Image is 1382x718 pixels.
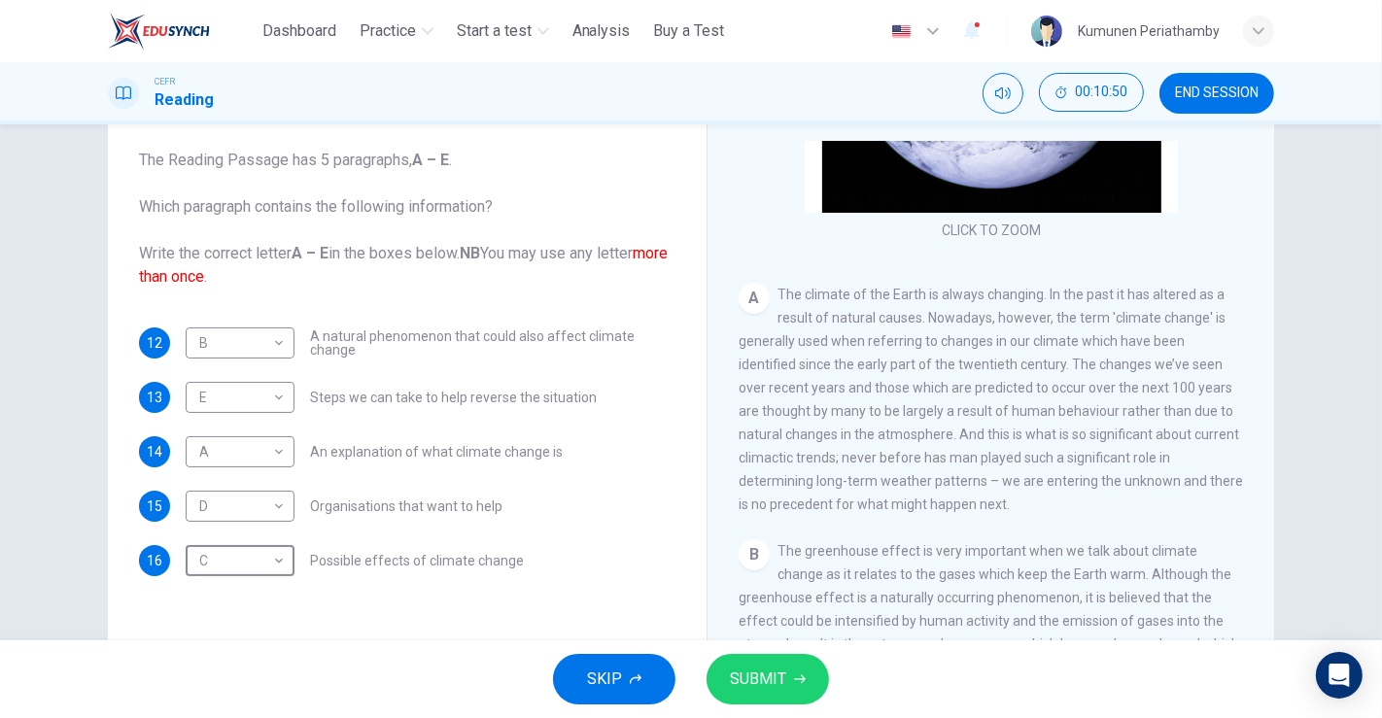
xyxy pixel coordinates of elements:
span: 12 [147,336,162,350]
span: Steps we can take to help reverse the situation [310,391,597,404]
span: The Reading Passage has 5 paragraphs, . Which paragraph contains the following information? Write... [139,149,675,289]
span: Dashboard [262,19,336,43]
span: 00:10:50 [1075,85,1127,100]
a: ELTC logo [108,12,255,51]
img: Profile picture [1031,16,1062,47]
h1: Reading [155,88,214,112]
span: END SESSION [1175,85,1259,101]
span: SKIP [587,666,622,693]
b: A – E [412,151,449,169]
button: SKIP [553,654,675,704]
div: D [186,479,288,534]
div: A [739,283,770,314]
span: Possible effects of climate change [310,554,524,567]
span: Analysis [572,19,631,43]
button: Dashboard [255,14,344,49]
img: en [889,24,914,39]
button: Analysis [565,14,639,49]
span: SUBMIT [730,666,786,693]
div: C [186,533,288,589]
b: NB [460,244,480,262]
span: 16 [147,554,162,567]
button: Start a test [449,14,557,49]
div: Open Intercom Messenger [1316,652,1363,699]
img: ELTC logo [108,12,210,51]
div: Kumunen Periathamby [1078,19,1220,43]
span: Start a test [457,19,532,43]
button: Practice [352,14,441,49]
div: A [186,425,288,480]
div: E [186,370,288,426]
button: SUBMIT [707,654,829,704]
span: Organisations that want to help [310,499,502,513]
span: An explanation of what climate change is [310,445,563,459]
button: 00:10:50 [1039,73,1144,112]
span: Buy a Test [654,19,725,43]
button: END SESSION [1159,73,1274,114]
span: CEFR [155,75,175,88]
div: Hide [1039,73,1144,114]
button: Buy a Test [646,14,733,49]
div: B [186,316,288,371]
span: The climate of the Earth is always changing. In the past it has altered as a result of natural ca... [739,287,1243,512]
span: 13 [147,391,162,404]
span: Practice [360,19,416,43]
span: 15 [147,499,162,513]
span: A natural phenomenon that could also affect climate change [310,329,675,357]
span: 14 [147,445,162,459]
div: Mute [983,73,1023,114]
b: A – E [292,244,328,262]
div: B [739,539,770,570]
